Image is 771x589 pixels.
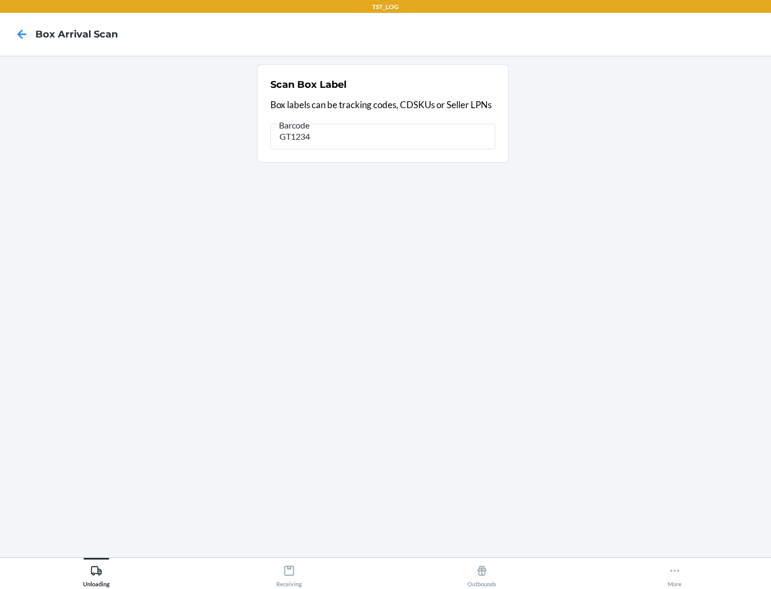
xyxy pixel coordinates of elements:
[193,558,385,587] button: Receiving
[467,561,496,587] div: Outbounds
[35,27,118,41] h4: Box Arrival Scan
[83,561,110,587] div: Unloading
[385,558,578,587] button: Outbounds
[372,2,399,12] p: TST_LOG
[270,78,346,92] h2: Scan Box Label
[668,561,682,587] div: More
[270,124,495,149] input: Barcode
[276,561,302,587] div: Receiving
[578,558,771,587] button: More
[277,120,311,131] span: Barcode
[270,98,495,112] p: Box labels can be tracking codes, CDSKUs or Seller LPNs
